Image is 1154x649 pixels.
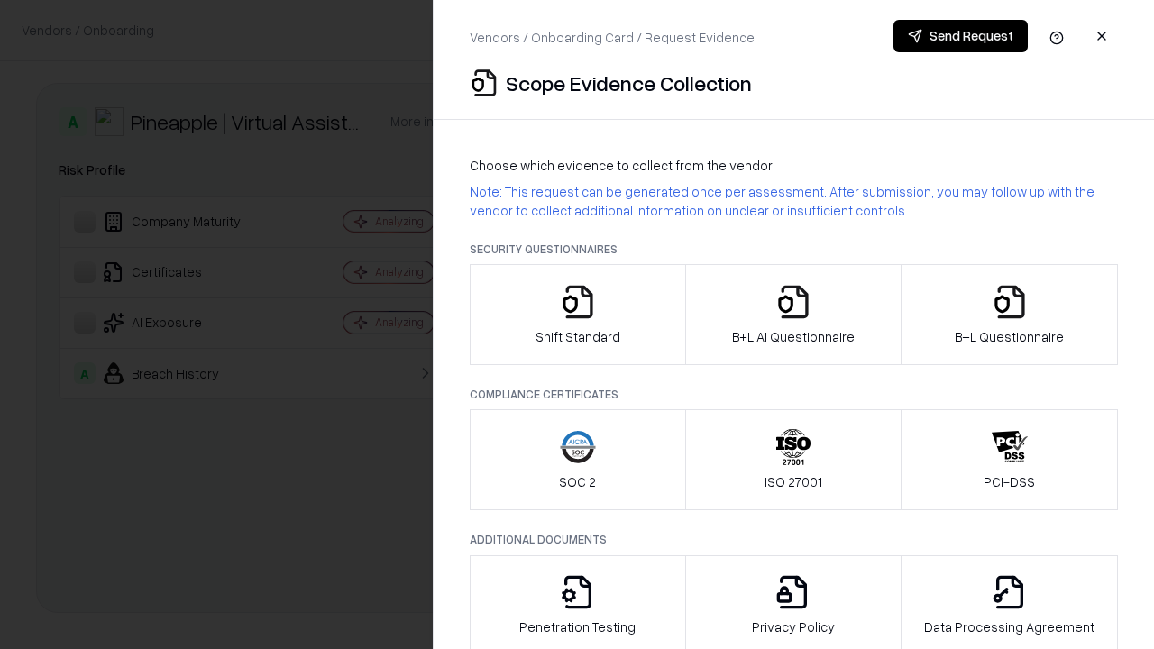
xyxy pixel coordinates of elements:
p: Privacy Policy [752,617,835,636]
button: SOC 2 [470,409,686,510]
p: Note: This request can be generated once per assessment. After submission, you may follow up with... [470,182,1118,220]
button: Shift Standard [470,264,686,365]
p: Data Processing Agreement [924,617,1094,636]
p: Security Questionnaires [470,242,1118,257]
button: B+L AI Questionnaire [685,264,902,365]
button: PCI-DSS [901,409,1118,510]
p: Vendors / Onboarding Card / Request Evidence [470,28,755,47]
p: Additional Documents [470,532,1118,547]
p: Scope Evidence Collection [506,69,752,97]
button: B+L Questionnaire [901,264,1118,365]
p: B+L AI Questionnaire [732,327,855,346]
p: Choose which evidence to collect from the vendor: [470,156,1118,175]
p: Compliance Certificates [470,387,1118,402]
button: ISO 27001 [685,409,902,510]
p: PCI-DSS [984,472,1035,491]
p: B+L Questionnaire [955,327,1064,346]
p: ISO 27001 [765,472,822,491]
p: Shift Standard [536,327,620,346]
p: Penetration Testing [519,617,636,636]
button: Send Request [893,20,1028,52]
p: SOC 2 [559,472,596,491]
